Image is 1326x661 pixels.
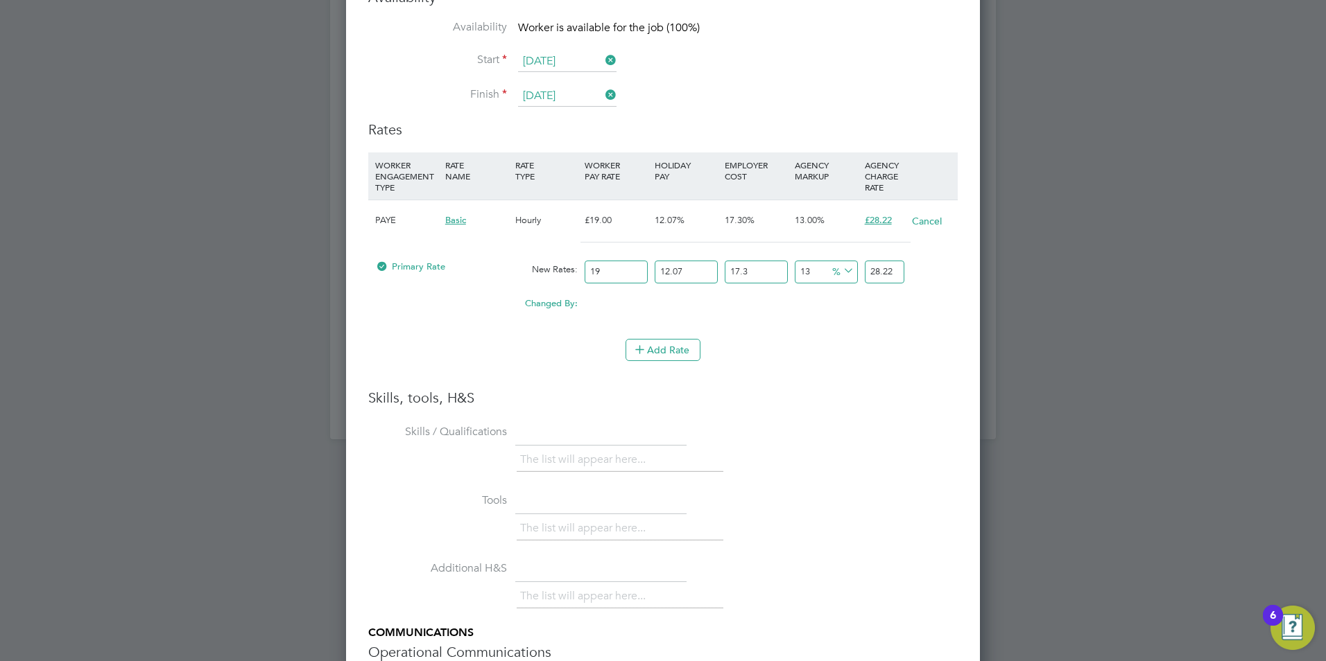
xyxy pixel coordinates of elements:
[368,389,958,407] h3: Skills, tools, H&S
[368,121,958,139] h3: Rates
[518,21,700,35] span: Worker is available for the job (100%)
[655,214,684,226] span: 12.07%
[651,152,721,188] div: HOLIDAY PAY
[368,643,958,661] h3: Operational Communications
[725,214,755,226] span: 17.30%
[368,53,507,67] label: Start
[827,263,856,278] span: %
[512,200,582,240] div: Hourly
[518,86,617,107] input: Select one
[368,493,507,508] label: Tools
[368,425,507,439] label: Skills / Qualifications
[368,20,507,35] label: Availability
[520,519,651,538] li: The list will appear here...
[372,152,442,200] div: WORKER ENGAGEMENT TYPE
[372,200,442,240] div: PAYE
[721,152,791,188] div: EMPLOYER COST
[581,200,651,240] div: £19.00
[375,261,445,272] span: Primary Rate
[518,51,617,72] input: Select one
[520,587,651,606] li: The list will appear here...
[581,152,651,188] div: WORKER PAY RATE
[368,626,958,640] h5: COMMUNICATIONS
[1271,606,1315,650] button: Open Resource Center, 6 new notifications
[512,152,582,188] div: RATE TYPE
[512,256,582,283] div: New Rates:
[1270,615,1276,633] div: 6
[520,450,651,469] li: The list will appear here...
[445,214,466,226] span: Basic
[368,561,507,576] label: Additional H&S
[791,152,861,188] div: AGENCY MARKUP
[442,152,512,188] div: RATE NAME
[911,214,942,228] button: Cancel
[795,214,825,226] span: 13.00%
[861,152,908,200] div: AGENCY CHARGE RATE
[372,290,581,317] div: Changed By:
[368,87,507,102] label: Finish
[865,214,892,226] span: £28.22
[626,339,700,361] button: Add Rate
